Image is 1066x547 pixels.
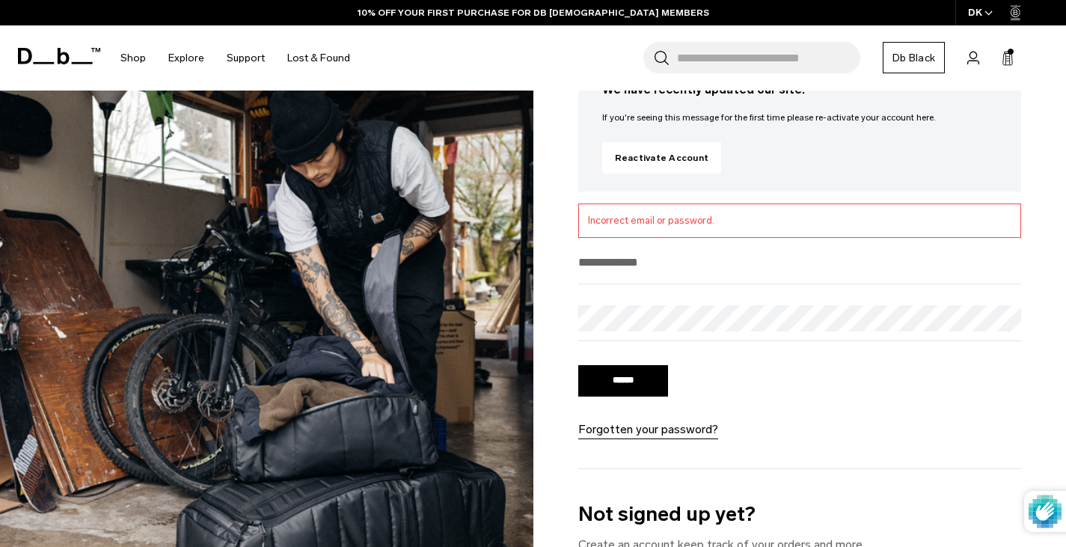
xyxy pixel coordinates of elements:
[227,31,265,85] a: Support
[287,31,350,85] a: Lost & Found
[578,421,718,438] a: Forgotten your password?
[602,142,722,174] a: Reactivate Account
[883,42,945,73] a: Db Black
[588,213,1012,228] li: Incorrect email or password.
[168,31,204,85] a: Explore
[109,25,361,91] nav: Main Navigation
[602,111,998,124] p: If you're seeing this message for the first time please re-activate your account here.
[358,6,709,19] a: 10% OFF YOUR FIRST PURCHASE FOR DB [DEMOGRAPHIC_DATA] MEMBERS
[578,499,1022,530] h3: Not signed up yet?
[1029,491,1062,532] img: Protected by hCaptcha
[120,31,146,85] a: Shop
